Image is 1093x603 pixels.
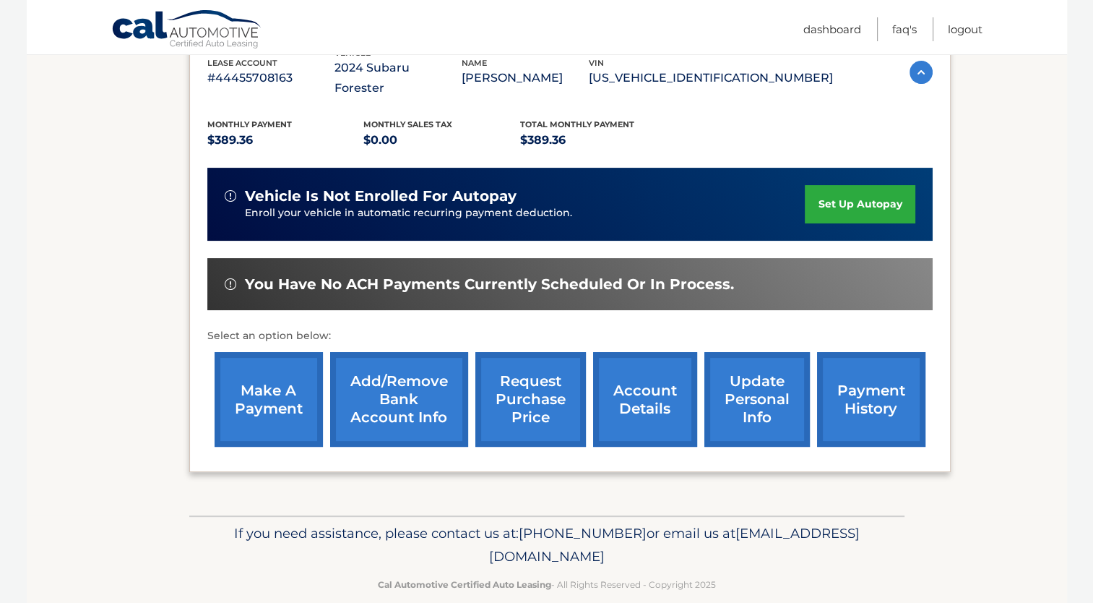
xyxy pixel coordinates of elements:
span: lease account [207,58,277,68]
p: #44455708163 [207,68,334,88]
span: You have no ACH payments currently scheduled or in process. [245,275,734,294]
span: Monthly Payment [207,119,292,129]
p: 2024 Subaru Forester [334,58,462,98]
p: $389.36 [520,130,677,150]
a: make a payment [215,352,323,447]
span: Total Monthly Payment [520,119,634,129]
strong: Cal Automotive Certified Auto Leasing [378,579,551,590]
span: [PHONE_NUMBER] [519,525,647,542]
a: FAQ's [892,17,917,41]
a: Add/Remove bank account info [330,352,468,447]
a: Dashboard [803,17,861,41]
img: alert-white.svg [225,190,236,202]
span: vehicle is not enrolled for autopay [245,187,517,205]
p: [PERSON_NAME] [462,68,589,88]
p: $0.00 [363,130,520,150]
span: [EMAIL_ADDRESS][DOMAIN_NAME] [489,525,860,565]
a: request purchase price [475,352,586,447]
a: update personal info [704,352,810,447]
span: vin [589,58,604,68]
p: Enroll your vehicle in automatic recurring payment deduction. [245,205,805,221]
a: Cal Automotive [111,9,263,51]
a: Logout [948,17,982,41]
a: set up autopay [805,185,915,223]
img: alert-white.svg [225,278,236,290]
a: payment history [817,352,925,447]
p: - All Rights Reserved - Copyright 2025 [199,577,895,592]
span: name [462,58,487,68]
p: If you need assistance, please contact us at: or email us at [199,522,895,568]
a: account details [593,352,697,447]
span: Monthly sales Tax [363,119,452,129]
img: accordion-active.svg [910,61,933,84]
p: $389.36 [207,130,364,150]
p: [US_VEHICLE_IDENTIFICATION_NUMBER] [589,68,833,88]
p: Select an option below: [207,328,933,345]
